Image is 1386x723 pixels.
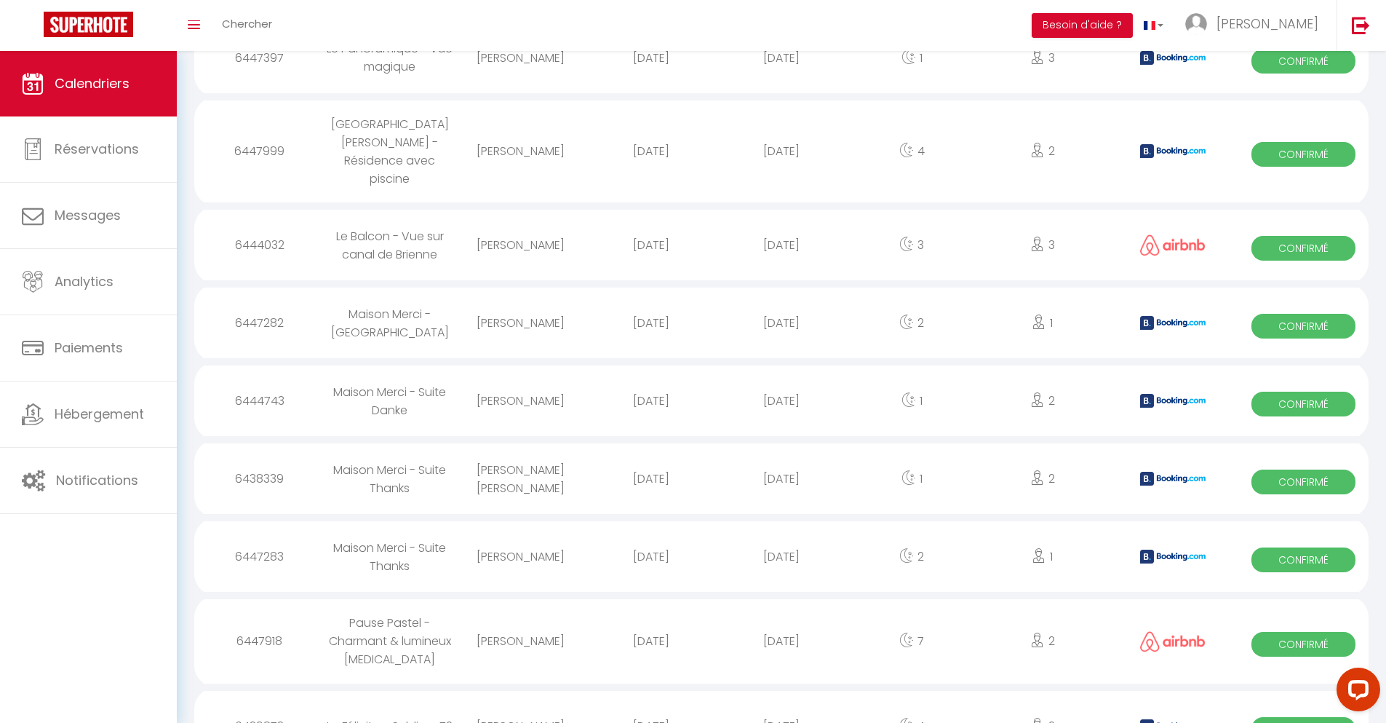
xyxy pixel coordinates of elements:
[1251,49,1356,74] span: Confirmé
[1251,236,1356,261] span: Confirmé
[1251,548,1356,572] span: Confirmé
[977,34,1107,82] div: 3
[324,599,455,683] div: Pause Pastel - Charmant & lumineux [MEDICAL_DATA]
[1325,662,1386,723] iframe: LiveChat chat widget
[1140,316,1206,330] img: booking2.png
[55,339,123,357] span: Paiements
[55,272,113,291] span: Analytics
[586,617,716,665] div: [DATE]
[847,127,977,175] div: 4
[1251,142,1356,167] span: Confirmé
[716,455,846,502] div: [DATE]
[1251,392,1356,416] span: Confirmé
[586,34,716,82] div: [DATE]
[324,213,455,278] div: Le Balcon - Vue sur canal de Brienne
[455,221,586,269] div: [PERSON_NAME]
[55,140,139,158] span: Réservations
[455,446,586,512] div: [PERSON_NAME] [PERSON_NAME]
[455,533,586,580] div: [PERSON_NAME]
[586,221,716,269] div: [DATE]
[194,221,324,269] div: 6444032
[194,455,324,502] div: 6438339
[1251,470,1356,494] span: Confirmé
[56,471,138,489] span: Notifications
[716,377,846,424] div: [DATE]
[1216,15,1318,33] span: [PERSON_NAME]
[455,377,586,424] div: [PERSON_NAME]
[847,299,977,347] div: 2
[716,617,846,665] div: [DATE]
[586,127,716,175] div: [DATE]
[455,127,586,175] div: [PERSON_NAME]
[586,377,716,424] div: [DATE]
[977,617,1107,665] div: 2
[1140,394,1206,408] img: booking2.png
[1032,13,1133,38] button: Besoin d'aide ?
[716,127,846,175] div: [DATE]
[847,377,977,424] div: 1
[847,34,977,82] div: 1
[194,299,324,347] div: 6447282
[586,533,716,580] div: [DATE]
[1140,144,1206,158] img: booking2.png
[847,617,977,665] div: 7
[194,34,324,82] div: 6447397
[55,405,144,423] span: Hébergement
[977,221,1107,269] div: 3
[977,299,1107,347] div: 1
[324,25,455,90] div: Le Panoramique - Vue magique
[455,34,586,82] div: [PERSON_NAME]
[194,617,324,665] div: 6447918
[847,455,977,502] div: 1
[716,299,846,347] div: [DATE]
[977,377,1107,424] div: 2
[1251,314,1356,339] span: Confirmé
[194,127,324,175] div: 6447999
[1140,631,1206,652] img: airbnb2.png
[977,533,1107,580] div: 1
[847,221,977,269] div: 3
[586,299,716,347] div: [DATE]
[1251,632,1356,657] span: Confirmé
[324,368,455,434] div: Maison Merci - Suite Danke
[977,127,1107,175] div: 2
[194,533,324,580] div: 6447283
[455,299,586,347] div: [PERSON_NAME]
[586,455,716,502] div: [DATE]
[1185,13,1207,35] img: ...
[324,446,455,512] div: Maison Merci - Suite Thanks
[1140,550,1206,564] img: booking2.png
[222,16,272,31] span: Chercher
[716,34,846,82] div: [DATE]
[1140,51,1206,65] img: booking2.png
[847,533,977,580] div: 2
[44,12,133,37] img: Super Booking
[324,524,455,590] div: Maison Merci - Suite Thanks
[1140,234,1206,256] img: airbnb2.png
[194,377,324,424] div: 6444743
[455,617,586,665] div: [PERSON_NAME]
[55,74,130,92] span: Calendriers
[1352,16,1370,34] img: logout
[716,221,846,269] div: [DATE]
[324,291,455,356] div: Maison Merci - [GEOGRAPHIC_DATA]
[716,533,846,580] div: [DATE]
[55,206,121,224] span: Messages
[324,100,455,203] div: [GEOGRAPHIC_DATA][PERSON_NAME] - Résidence avec piscine
[1140,472,1206,486] img: booking2.png
[977,455,1107,502] div: 2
